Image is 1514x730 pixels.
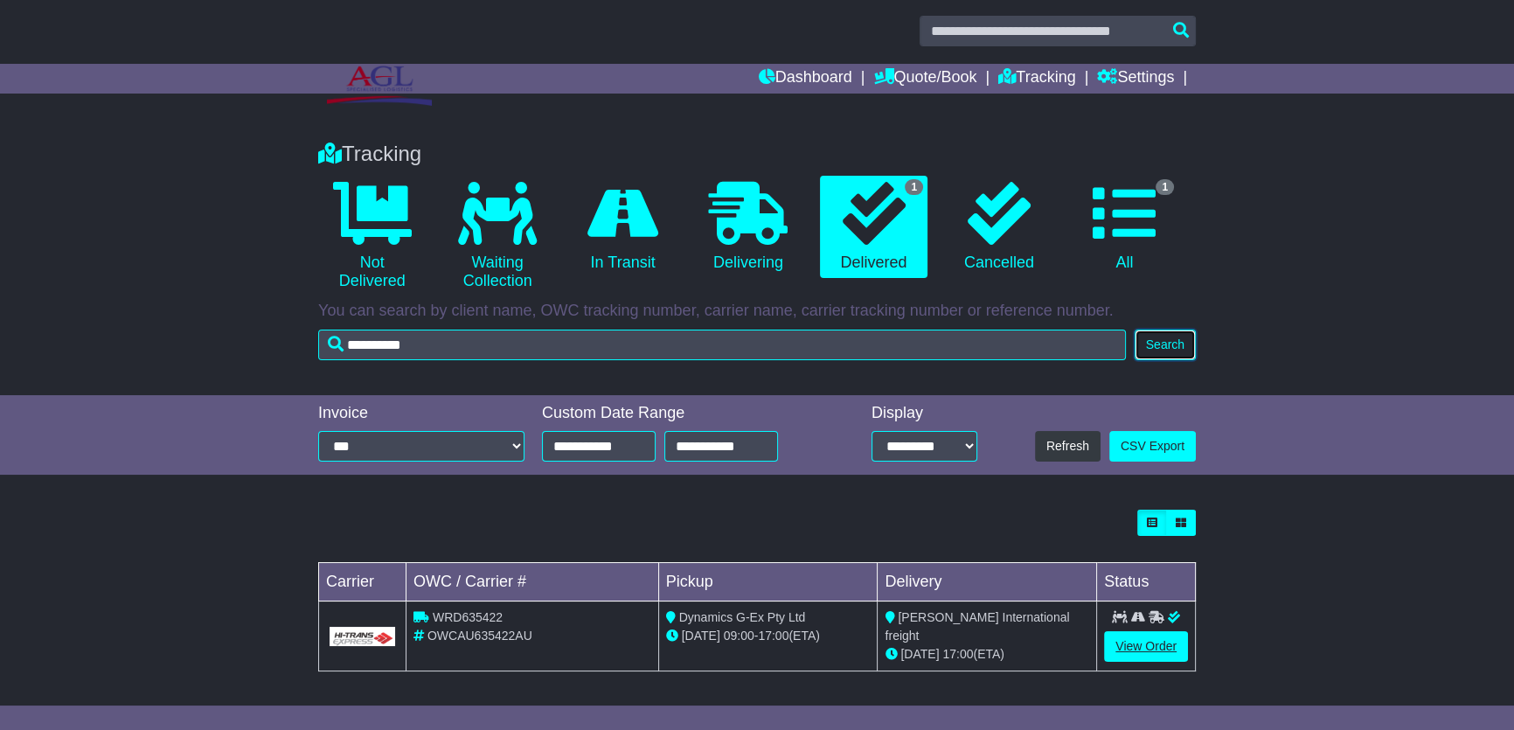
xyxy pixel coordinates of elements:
[427,629,532,643] span: OWCAU635422AU
[318,404,524,423] div: Invoice
[998,64,1075,94] a: Tracking
[885,645,1089,664] div: (ETA)
[433,610,503,624] span: WRD635422
[905,179,923,195] span: 1
[319,563,406,601] td: Carrier
[872,404,977,423] div: Display
[759,64,852,94] a: Dashboard
[406,563,659,601] td: OWC / Carrier #
[1104,631,1188,662] a: View Order
[682,629,720,643] span: [DATE]
[318,176,426,297] a: Not Delivered
[878,563,1097,601] td: Delivery
[942,647,973,661] span: 17:00
[873,64,976,94] a: Quote/Book
[330,627,395,646] img: GetCarrierServiceLogo
[1156,179,1174,195] span: 1
[1071,176,1178,279] a: 1 All
[900,647,939,661] span: [DATE]
[724,629,754,643] span: 09:00
[569,176,677,279] a: In Transit
[1109,431,1196,462] a: CSV Export
[658,563,878,601] td: Pickup
[694,176,802,279] a: Delivering
[820,176,927,279] a: 1 Delivered
[885,610,1069,643] span: [PERSON_NAME] International freight
[945,176,1052,279] a: Cancelled
[1097,563,1196,601] td: Status
[758,629,788,643] span: 17:00
[542,404,823,423] div: Custom Date Range
[309,142,1205,167] div: Tracking
[679,610,806,624] span: Dynamics G-Ex Pty Ltd
[443,176,551,297] a: Waiting Collection
[666,627,871,645] div: - (ETA)
[1135,330,1196,360] button: Search
[1035,431,1101,462] button: Refresh
[318,302,1196,321] p: You can search by client name, OWC tracking number, carrier name, carrier tracking number or refe...
[1097,64,1174,94] a: Settings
